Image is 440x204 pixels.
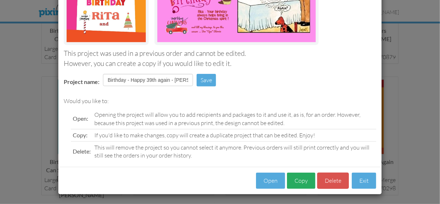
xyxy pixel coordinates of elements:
[73,148,91,155] span: Delete:
[64,59,376,68] div: However, you can create a copy if you would like to edit it.
[103,74,193,86] input: Enter project name
[256,173,285,189] button: Open
[93,141,376,161] td: This will remove the project so you cannot select it anymore. Previous orders will still print co...
[287,173,315,189] button: Copy
[93,109,376,129] td: Opening the project will allow you to add recipients and packages to it and use it, as is, for an...
[64,97,376,105] div: Would you like to:
[352,173,376,189] button: Exit
[64,49,376,58] div: This project was used in a previous order and cannot be edited.
[64,78,99,86] label: Project name:
[93,129,376,141] td: If you'd like to make changes, copy will create a duplicate project that can be edited. Enjoy!
[73,132,87,138] span: Copy:
[317,173,349,189] button: Delete
[197,74,216,87] button: Save
[73,115,88,122] span: Open:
